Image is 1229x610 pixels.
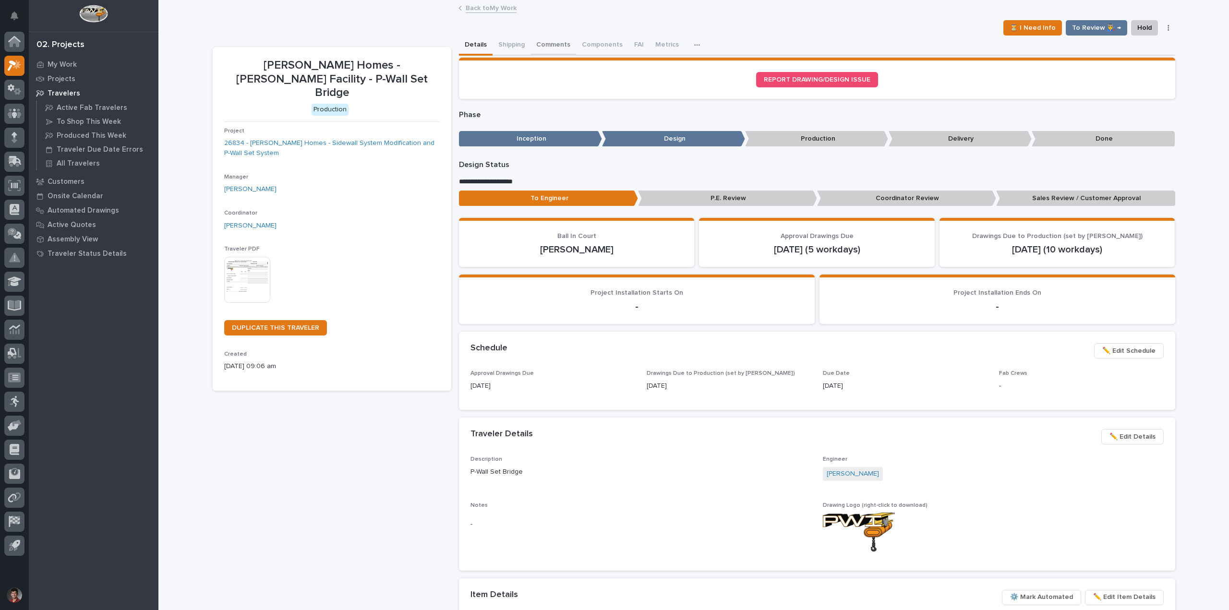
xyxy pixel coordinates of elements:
[48,206,119,215] p: Automated Drawings
[224,174,248,180] span: Manager
[1032,131,1175,147] p: Done
[823,502,928,508] span: Drawing Logo (right-click to download)
[312,104,349,116] div: Production
[29,86,158,100] a: Travelers
[470,456,502,462] span: Description
[1102,345,1156,357] span: ✏️ Edit Schedule
[953,289,1041,296] span: Project Installation Ends On
[823,513,895,551] img: -1GIOFv0H5BUmgPlRaZ6VM-u96nPvYiOAPcSGP4Z6ZY
[638,191,817,206] p: P.E. Review
[999,381,1164,391] p: -
[37,129,158,142] a: Produced This Week
[37,101,158,114] a: Active Fab Travelers
[470,519,811,529] p: -
[48,235,98,244] p: Assembly View
[1101,429,1164,444] button: ✏️ Edit Details
[29,72,158,86] a: Projects
[951,244,1164,255] p: [DATE] (10 workdays)
[224,59,440,100] p: [PERSON_NAME] Homes - [PERSON_NAME] Facility - P-Wall Set Bridge
[999,371,1027,376] span: Fab Crews
[29,232,158,246] a: Assembly View
[889,131,1032,147] p: Delivery
[1003,20,1062,36] button: ⏳ I Need Info
[823,381,988,391] p: [DATE]
[711,244,923,255] p: [DATE] (5 workdays)
[48,60,77,69] p: My Work
[647,371,795,376] span: Drawings Due to Production (set by [PERSON_NAME])
[470,301,803,312] p: -
[756,72,878,87] a: REPORT DRAWING/DESIGN ISSUE
[647,381,811,391] p: [DATE]
[1131,20,1158,36] button: Hold
[29,57,158,72] a: My Work
[48,250,127,258] p: Traveler Status Details
[36,40,84,50] div: 02. Projects
[823,456,847,462] span: Engineer
[4,585,24,605] button: users-avatar
[470,429,533,440] h2: Traveler Details
[29,246,158,261] a: Traveler Status Details
[459,191,638,206] p: To Engineer
[224,221,277,231] a: [PERSON_NAME]
[1094,343,1164,359] button: ✏️ Edit Schedule
[29,203,158,217] a: Automated Drawings
[57,118,121,126] p: To Shop This Week
[764,76,870,83] span: REPORT DRAWING/DESIGN ISSUE
[781,233,854,239] span: Approval Drawings Due
[831,301,1164,312] p: -
[817,191,996,206] p: Coordinator Review
[745,131,888,147] p: Production
[466,2,517,13] a: Back toMy Work
[1066,20,1127,36] button: To Review 👨‍🏭 →
[1085,590,1164,605] button: ✏️ Edit Item Details
[628,36,650,56] button: FAI
[79,5,108,23] img: Workspace Logo
[224,128,244,134] span: Project
[530,36,576,56] button: Comments
[1010,22,1056,34] span: ⏳ I Need Info
[470,502,488,508] span: Notes
[470,244,683,255] p: [PERSON_NAME]
[29,174,158,189] a: Customers
[1002,590,1081,605] button: ⚙️ Mark Automated
[1072,22,1121,34] span: To Review 👨‍🏭 →
[459,110,1175,120] p: Phase
[602,131,745,147] p: Design
[1137,22,1152,34] span: Hold
[57,104,127,112] p: Active Fab Travelers
[29,189,158,203] a: Onsite Calendar
[493,36,530,56] button: Shipping
[12,12,24,27] div: Notifications
[827,469,879,479] a: [PERSON_NAME]
[459,36,493,56] button: Details
[557,233,596,239] span: Ball In Court
[459,160,1175,169] p: Design Status
[1010,591,1073,603] span: ⚙️ Mark Automated
[470,343,507,354] h2: Schedule
[37,115,158,128] a: To Shop This Week
[48,75,75,84] p: Projects
[823,371,850,376] span: Due Date
[57,132,126,140] p: Produced This Week
[650,36,685,56] button: Metrics
[48,178,84,186] p: Customers
[57,159,100,168] p: All Travelers
[1109,431,1156,443] span: ✏️ Edit Details
[1093,591,1156,603] span: ✏️ Edit Item Details
[470,590,518,600] h2: Item Details
[576,36,628,56] button: Components
[48,89,80,98] p: Travelers
[590,289,683,296] span: Project Installation Starts On
[470,371,534,376] span: Approval Drawings Due
[996,191,1175,206] p: Sales Review / Customer Approval
[224,184,277,194] a: [PERSON_NAME]
[48,192,103,201] p: Onsite Calendar
[48,221,96,229] p: Active Quotes
[57,145,143,154] p: Traveler Due Date Errors
[459,131,602,147] p: Inception
[37,156,158,170] a: All Travelers
[224,361,440,371] p: [DATE] 09:06 am
[37,143,158,156] a: Traveler Due Date Errors
[470,381,635,391] p: [DATE]
[972,233,1143,239] span: Drawings Due to Production (set by [PERSON_NAME])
